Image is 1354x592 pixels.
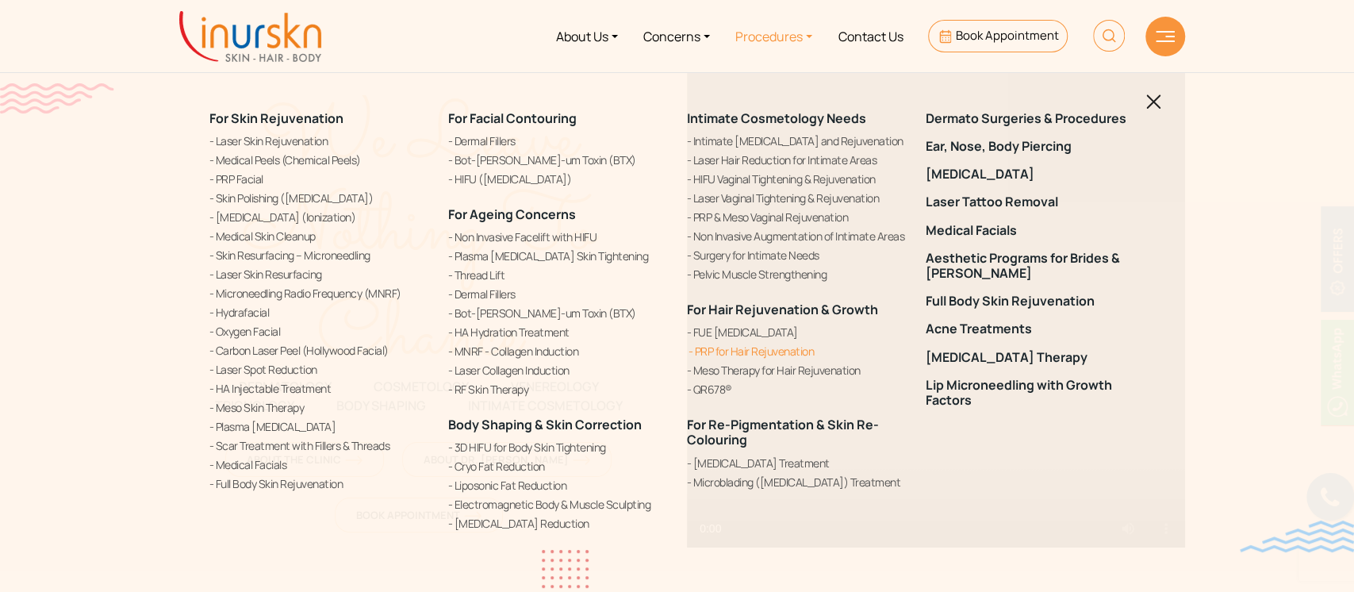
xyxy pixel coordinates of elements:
a: [MEDICAL_DATA] [926,167,1145,182]
a: Skin Polishing ([MEDICAL_DATA]) [209,190,429,206]
a: Contact Us [825,6,915,66]
a: Aesthetic Programs for Brides & [PERSON_NAME] [926,251,1145,281]
a: Plasma [MEDICAL_DATA] [209,418,429,435]
a: Bot-[PERSON_NAME]-um Toxin (BTX) [448,152,668,168]
a: Laser Spot Reduction [209,361,429,378]
a: QR678® [687,381,907,398]
a: Thread Lift [448,267,668,283]
a: For Skin Rejuvenation [209,110,343,127]
a: HA Hydration Treatment [448,324,668,340]
a: Dermal Fillers [448,133,668,149]
span: Book Appointment [956,27,1059,44]
a: Pelvic Muscle Strengthening [687,266,907,283]
a: Meso Therapy for Hair Rejuvenation [687,362,907,379]
a: Intimate [MEDICAL_DATA] and Rejuvenation [687,133,907,149]
a: Meso Skin Therapy [209,399,429,416]
a: For Facial Contouring [448,110,577,127]
a: For Ageing Concerns [448,206,576,223]
a: Procedures [723,6,825,66]
a: Dermal Fillers [448,286,668,302]
a: Carbon Laser Peel (Hollywood Facial) [209,342,429,359]
a: About Us [543,6,631,66]
a: Scar Treatment with Fillers & Threads [209,437,429,454]
a: Skin Resurfacing – Microneedling [209,247,429,263]
a: HA Injectable Treatment [209,380,429,397]
a: Book Appointment [928,20,1067,52]
a: 3D HIFU for Body Skin Tightening [448,440,668,456]
a: Microblading ([MEDICAL_DATA]) Treatment [687,474,907,490]
img: HeaderSearch [1093,20,1125,52]
a: Medical Skin Cleanup [209,228,429,244]
a: Surgery for Intimate Needs [687,247,907,263]
a: Medical Peels (Chemical Peels) [209,152,429,168]
a: Full Body Skin Rejuvenation [209,475,429,492]
img: bluewave [1240,521,1354,552]
a: Microneedling Radio Frequency (MNRF) [209,285,429,302]
a: Oxygen Facial [209,323,429,340]
a: Bot-[PERSON_NAME]-um Toxin (BTX) [448,305,668,321]
a: For Hair Rejuvenation & Growth [687,301,878,318]
a: Laser Hair Reduction for Intimate Areas [687,152,907,168]
a: Medical Facials [926,223,1145,238]
a: Non Invasive Augmentation of Intimate Areas [687,228,907,244]
a: Body Shaping & Skin Correction [448,416,642,433]
a: PRP Facial [209,171,429,187]
img: hamLine.svg [1156,31,1175,42]
a: Plasma [MEDICAL_DATA] Skin Tightening [448,248,668,264]
a: [MEDICAL_DATA] Therapy [926,350,1145,365]
a: MNRF - Collagen Induction [448,343,668,359]
a: Laser Vaginal Tightening & Rejuvenation [687,190,907,206]
a: Laser Skin Resurfacing [209,266,429,283]
a: Medical Facials [209,456,429,473]
a: FUE [MEDICAL_DATA] [687,324,907,340]
a: [MEDICAL_DATA] Treatment [687,455,907,471]
a: Laser Skin Rejuvenation [209,133,429,149]
a: [MEDICAL_DATA] (Ionization) [209,209,429,225]
a: HIFU Vaginal Tightening & Rejuvenation [687,171,907,187]
a: For Re-Pigmentation & Skin Re-Colouring [687,416,879,448]
a: Liposonic Fat Reduction [448,478,668,494]
img: blackclosed [1146,94,1161,110]
a: Concerns [631,6,723,66]
a: PRP for Hair Rejuvenation [687,343,907,359]
a: Electromagnetic Body & Muscle Sculpting [448,497,668,513]
a: Dermato Surgeries & Procedures [926,111,1145,126]
a: Cryo Fat Reduction [448,459,668,475]
img: inurskn-logo [179,11,321,62]
a: [MEDICAL_DATA] Reduction [448,516,668,532]
a: Laser Collagen Induction [448,362,668,379]
a: Laser Tattoo Removal [926,195,1145,210]
a: Intimate Cosmetology Needs [687,110,866,127]
a: PRP & Meso Vaginal Rejuvenation [687,209,907,225]
a: Non Invasive Facelift with HIFU [448,229,668,245]
a: Acne Treatments [926,322,1145,337]
a: Hydrafacial [209,304,429,321]
a: RF Skin Therapy [448,381,668,398]
a: Lip Microneedling with Growth Factors [926,378,1145,408]
a: Ear, Nose, Body Piercing [926,139,1145,154]
a: Full Body Skin Rejuvenation [926,294,1145,309]
a: HIFU ([MEDICAL_DATA]) [448,171,668,187]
